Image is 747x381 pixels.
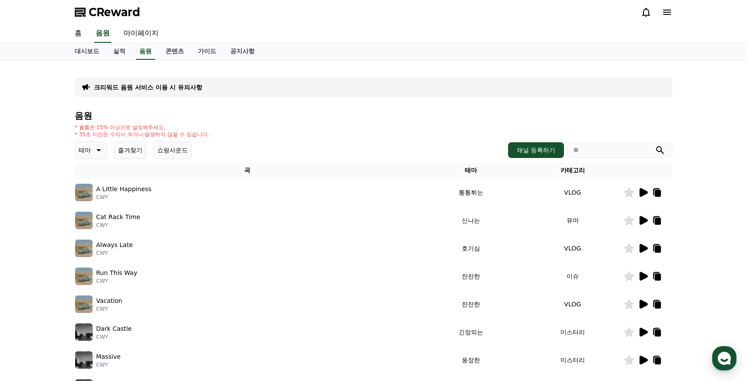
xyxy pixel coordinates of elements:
[75,351,93,369] img: music
[522,262,623,290] td: 이슈
[420,346,522,374] td: 웅장한
[420,206,522,234] td: 신나는
[89,5,140,19] span: CReward
[106,43,132,60] a: 실적
[136,43,155,60] a: 음원
[96,213,140,222] p: Cat Rack Time
[522,318,623,346] td: 미스터리
[522,162,623,178] th: 카테고리
[96,222,140,229] p: CWY
[96,250,133,257] p: CWY
[75,268,93,285] img: music
[522,290,623,318] td: VLOG
[96,352,121,361] p: Massive
[96,361,121,368] p: CWY
[522,206,623,234] td: 유머
[75,5,140,19] a: CReward
[96,185,152,194] p: A Little Happiness
[75,295,93,313] img: music
[94,83,202,92] a: 크리워드 음원 서비스 이용 시 유의사항
[522,346,623,374] td: 미스터리
[68,43,106,60] a: 대시보드
[117,24,166,43] a: 마이페이지
[420,178,522,206] td: 통통튀는
[420,290,522,318] td: 잔잔한
[223,43,262,60] a: 공지사항
[420,234,522,262] td: 호기심
[75,323,93,341] img: music
[75,212,93,229] img: music
[96,333,131,340] p: CWY
[420,262,522,290] td: 잔잔한
[94,24,111,43] a: 음원
[420,162,522,178] th: 테마
[420,318,522,346] td: 긴장되는
[96,240,133,250] p: Always Late
[96,194,152,201] p: CWY
[75,240,93,257] img: music
[96,296,122,305] p: Vacation
[96,268,137,278] p: Run This Way
[522,178,623,206] td: VLOG
[114,141,146,159] button: 즐겨찾기
[191,43,223,60] a: 가이드
[75,162,420,178] th: 곡
[96,278,137,285] p: CWY
[75,111,672,120] h4: 음원
[96,305,122,312] p: CWY
[96,324,131,333] p: Dark Castle
[75,131,209,138] p: * 35초 미만은 수익이 적거나 발생하지 않을 수 있습니다.
[508,142,564,158] button: 채널 등록하기
[159,43,191,60] a: 콘텐츠
[75,141,107,159] button: 테마
[79,144,91,156] p: 테마
[75,184,93,201] img: music
[153,141,192,159] button: 쇼핑사운드
[522,234,623,262] td: VLOG
[75,124,209,131] p: * 볼륨은 15% 이상으로 설정해주세요.
[68,24,89,43] a: 홈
